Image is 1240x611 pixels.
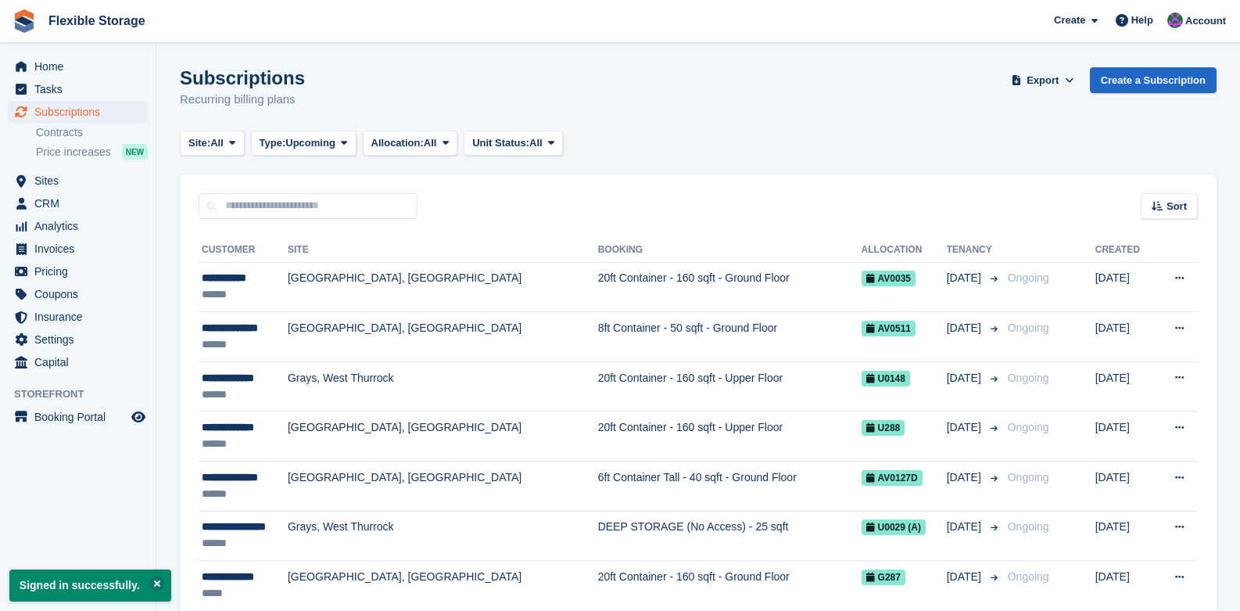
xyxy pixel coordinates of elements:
[34,78,128,100] span: Tasks
[1008,570,1049,583] span: Ongoing
[288,238,598,263] th: Site
[862,238,947,263] th: Allocation
[947,370,984,386] span: [DATE]
[1095,312,1155,362] td: [DATE]
[1054,13,1085,28] span: Create
[598,238,862,263] th: Booking
[1167,199,1187,214] span: Sort
[13,9,36,33] img: stora-icon-8386f47178a22dfd0bd8f6a31ec36ba5ce8667c1dd55bd0f319d3a0aa187defe.svg
[288,262,598,312] td: [GEOGRAPHIC_DATA], [GEOGRAPHIC_DATA]
[947,469,984,486] span: [DATE]
[285,135,335,151] span: Upcoming
[288,412,598,462] td: [GEOGRAPHIC_DATA], [GEOGRAPHIC_DATA]
[1095,412,1155,462] td: [DATE]
[210,135,224,151] span: All
[188,135,210,151] span: Site:
[1095,561,1155,610] td: [DATE]
[1095,511,1155,561] td: [DATE]
[8,238,148,260] a: menu
[8,351,148,373] a: menu
[598,511,862,561] td: DEEP STORAGE (No Access) - 25 sqft
[1095,238,1155,263] th: Created
[598,412,862,462] td: 20ft Container - 160 sqft - Upper Floor
[34,238,128,260] span: Invoices
[8,329,148,350] a: menu
[8,170,148,192] a: menu
[8,56,148,77] a: menu
[1027,73,1059,88] span: Export
[288,462,598,512] td: [GEOGRAPHIC_DATA], [GEOGRAPHIC_DATA]
[598,361,862,412] td: 20ft Container - 160 sqft - Upper Floor
[598,561,862,610] td: 20ft Container - 160 sqft - Ground Floor
[1095,361,1155,412] td: [DATE]
[288,361,598,412] td: Grays, West Thurrock
[34,56,128,77] span: Home
[8,283,148,305] a: menu
[8,215,148,237] a: menu
[34,101,128,123] span: Subscriptions
[862,470,923,486] span: AV0127d
[598,312,862,362] td: 8ft Container - 50 sqft - Ground Floor
[34,306,128,328] span: Insurance
[36,145,111,160] span: Price increases
[14,386,156,402] span: Storefront
[424,135,437,151] span: All
[8,306,148,328] a: menu
[34,261,128,282] span: Pricing
[180,67,305,88] h1: Subscriptions
[1008,322,1049,334] span: Ongoing
[1090,67,1217,93] a: Create a Subscription
[947,270,984,286] span: [DATE]
[947,238,1002,263] th: Tenancy
[1008,520,1049,533] span: Ongoing
[947,519,984,535] span: [DATE]
[1131,13,1153,28] span: Help
[288,511,598,561] td: Grays, West Thurrock
[8,78,148,100] a: menu
[34,351,128,373] span: Capital
[288,561,598,610] td: [GEOGRAPHIC_DATA], [GEOGRAPHIC_DATA]
[1008,372,1049,384] span: Ongoing
[42,8,152,34] a: Flexible Storage
[1185,13,1226,29] span: Account
[34,192,128,214] span: CRM
[862,371,910,386] span: U0148
[34,170,128,192] span: Sites
[1008,471,1049,483] span: Ongoing
[8,192,148,214] a: menu
[8,101,148,123] a: menu
[947,569,984,585] span: [DATE]
[34,329,128,350] span: Settings
[8,406,148,428] a: menu
[464,131,563,156] button: Unit Status: All
[363,131,458,156] button: Allocation: All
[36,125,148,140] a: Contracts
[180,91,305,109] p: Recurring billing plans
[1008,271,1049,284] span: Ongoing
[36,143,148,160] a: Price increases NEW
[598,262,862,312] td: 20ft Container - 160 sqft - Ground Floor
[129,408,148,426] a: Preview store
[1095,262,1155,312] td: [DATE]
[199,238,288,263] th: Customer
[180,131,245,156] button: Site: All
[260,135,286,151] span: Type:
[8,261,148,282] a: menu
[1167,13,1183,28] img: Daniel Douglas
[288,312,598,362] td: [GEOGRAPHIC_DATA], [GEOGRAPHIC_DATA]
[598,462,862,512] td: 6ft Container Tall - 40 sqft - Ground Floor
[1095,462,1155,512] td: [DATE]
[1008,421,1049,433] span: Ongoing
[529,135,543,151] span: All
[862,321,916,336] span: AV0511
[9,570,171,602] p: Signed in successfully.
[472,135,529,151] span: Unit Status:
[862,420,905,436] span: U288
[862,271,916,286] span: AV0035
[122,144,148,160] div: NEW
[947,419,984,436] span: [DATE]
[251,131,357,156] button: Type: Upcoming
[34,215,128,237] span: Analytics
[34,406,128,428] span: Booking Portal
[371,135,424,151] span: Allocation:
